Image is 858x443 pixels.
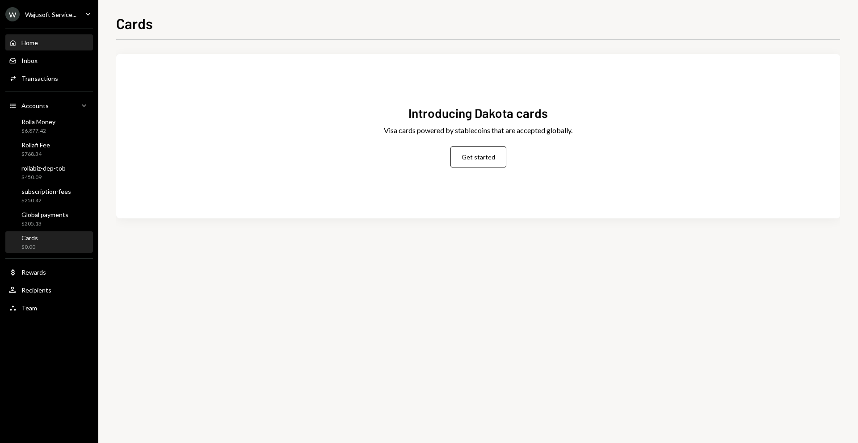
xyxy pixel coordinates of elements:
[21,234,38,242] div: Cards
[5,231,93,253] a: Cards$0.00
[25,11,76,18] div: Wajusoft Service...
[21,197,71,205] div: $250.42
[5,300,93,316] a: Team
[5,282,93,298] a: Recipients
[384,125,572,136] div: Visa cards powered by stablecoins that are accepted globally.
[5,34,93,50] a: Home
[21,141,50,149] div: Rollafi Fee
[21,102,49,109] div: Accounts
[5,264,93,280] a: Rewards
[5,7,20,21] div: W
[21,174,66,181] div: $450.09
[21,127,55,135] div: $6,877.42
[5,115,93,137] a: Rolla Money$6,877.42
[21,211,68,218] div: Global payments
[21,57,38,64] div: Inbox
[21,304,37,312] div: Team
[21,220,68,228] div: $205.13
[21,39,38,46] div: Home
[21,164,66,172] div: rollabiz-dep-tob
[21,188,71,195] div: subscription-fees
[21,150,50,158] div: $768.34
[408,104,548,122] div: Introducing Dakota cards
[450,146,506,167] button: Get started
[5,138,93,160] a: Rollafi Fee$768.34
[5,162,93,183] a: rollabiz-dep-tob$450.09
[5,185,93,206] a: subscription-fees$250.42
[5,208,93,230] a: Global payments$205.13
[21,286,51,294] div: Recipients
[21,75,58,82] div: Transactions
[5,70,93,86] a: Transactions
[21,243,38,251] div: $0.00
[5,97,93,113] a: Accounts
[21,118,55,125] div: Rolla Money
[5,52,93,68] a: Inbox
[116,14,153,32] h1: Cards
[21,268,46,276] div: Rewards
